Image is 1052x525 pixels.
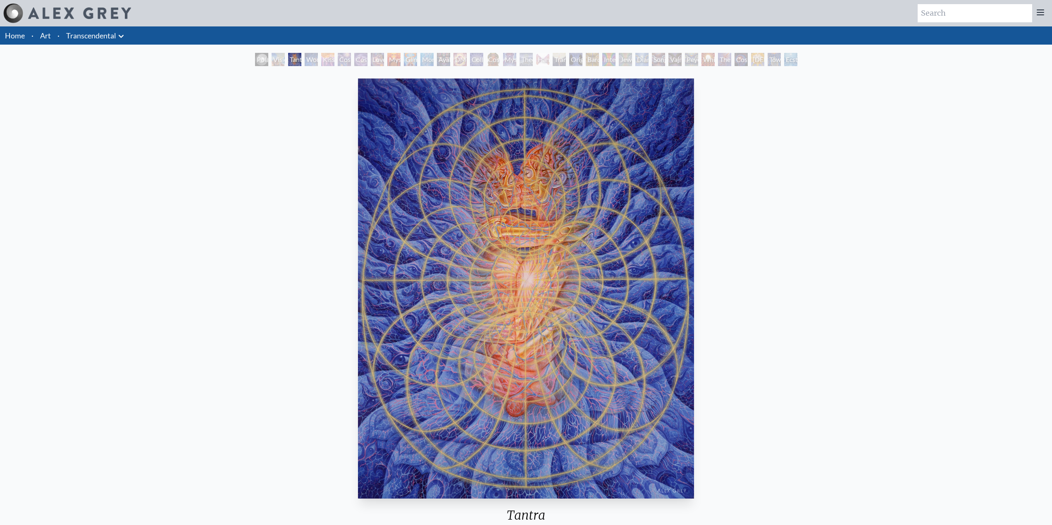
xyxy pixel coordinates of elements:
div: Polar Unity Spiral [255,53,268,66]
div: Vajra Being [668,53,682,66]
div: Bardo Being [586,53,599,66]
li: · [54,26,63,45]
div: Hands that See [536,53,549,66]
div: Collective Vision [470,53,483,66]
div: The Great Turn [718,53,731,66]
input: Search [918,4,1032,22]
div: Song of Vajra Being [652,53,665,66]
a: Art [40,30,51,41]
div: Wonder [305,53,318,66]
li: · [28,26,37,45]
div: Theologue [520,53,533,66]
div: Ayahuasca Visitation [437,53,450,66]
div: Visionary Origin of Language [272,53,285,66]
a: Transcendental [66,30,116,41]
div: Transfiguration [553,53,566,66]
div: Toward the One [768,53,781,66]
div: Jewel Being [619,53,632,66]
div: White Light [701,53,715,66]
div: DMT - The Spirit Molecule [453,53,467,66]
div: Ecstasy [784,53,797,66]
div: Mystic Eye [503,53,516,66]
div: Tantra [288,53,301,66]
div: Interbeing [602,53,615,66]
div: Mysteriosa 2 [387,53,401,66]
div: Peyote Being [685,53,698,66]
div: Monochord [420,53,434,66]
a: Home [5,31,25,40]
img: Tantra-1991-Alex-Grey-watermarked.jpg [358,78,694,499]
div: Diamond Being [635,53,649,66]
div: Love is a Cosmic Force [371,53,384,66]
div: Cosmic Creativity [338,53,351,66]
div: Kiss of the [MEDICAL_DATA] [321,53,334,66]
div: Glimpsing the Empyrean [404,53,417,66]
div: Cosmic Consciousness [735,53,748,66]
div: Original Face [569,53,582,66]
div: Cosmic [DEMOGRAPHIC_DATA] [487,53,500,66]
div: [DEMOGRAPHIC_DATA] [751,53,764,66]
div: Cosmic Artist [354,53,367,66]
